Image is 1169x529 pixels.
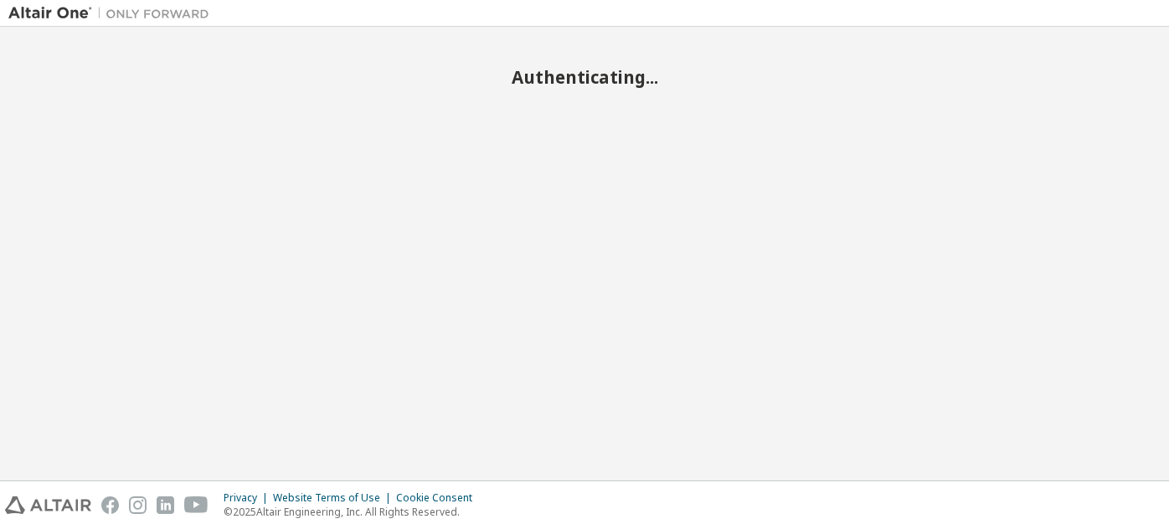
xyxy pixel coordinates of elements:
[224,491,273,505] div: Privacy
[101,496,119,514] img: facebook.svg
[129,496,147,514] img: instagram.svg
[157,496,174,514] img: linkedin.svg
[5,496,91,514] img: altair_logo.svg
[396,491,482,505] div: Cookie Consent
[184,496,209,514] img: youtube.svg
[273,491,396,505] div: Website Terms of Use
[8,66,1161,88] h2: Authenticating...
[8,5,218,22] img: Altair One
[224,505,482,519] p: © 2025 Altair Engineering, Inc. All Rights Reserved.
